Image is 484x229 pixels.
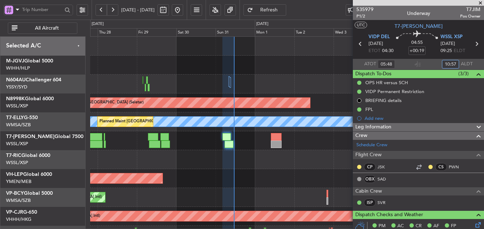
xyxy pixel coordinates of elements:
[121,7,155,13] span: [DATE] - [DATE]
[6,96,54,101] a: N8998KGlobal 6000
[369,40,383,47] span: [DATE]
[6,58,53,63] a: M-JGVJGlobal 5000
[19,26,75,31] span: All Aircraft
[355,70,391,78] span: Dispatch To-Dos
[6,134,83,139] a: T7-[PERSON_NAME]Global 7500
[442,60,459,68] input: --:--
[256,21,268,27] div: [DATE]
[6,178,31,185] a: YMEN/MEB
[356,142,387,149] a: Schedule Crew
[334,28,373,37] div: Wed 3
[355,151,382,159] span: Flight Crew
[461,61,473,68] span: ALDT
[364,61,376,68] span: ATOT
[365,80,408,86] div: OPS HR versus SCH
[365,97,402,103] div: BRIEFING details
[294,28,334,37] div: Tue 2
[243,4,286,16] button: Refresh
[458,70,469,77] span: (3/3)
[6,159,28,166] a: WSSL/XSP
[6,197,31,204] a: WMSA/SZB
[365,115,480,121] div: Add new
[356,13,374,19] span: P1/2
[377,176,393,182] a: SAD
[355,187,382,195] span: Cabin Crew
[355,22,367,28] button: UTC
[6,153,50,158] a: T7-RICGlobal 6000
[6,216,31,223] a: VHHH/HKG
[6,65,30,71] a: WIHH/HLP
[6,84,27,90] a: YSSY/SYD
[92,21,104,27] div: [DATE]
[22,4,62,15] input: Trip Number
[355,211,423,219] span: Dispatch Checks and Weather
[6,210,23,215] span: VP-CJR
[6,153,21,158] span: T7-RIC
[255,28,294,37] div: Mon 1
[369,34,390,41] span: VIDP DEL
[356,6,374,13] span: 535979
[6,122,31,128] a: WMSA/SZB
[382,47,393,55] span: 04:30
[6,96,25,101] span: N8998K
[6,77,26,82] span: N604AU
[411,39,423,46] span: 04:55
[441,40,455,47] span: [DATE]
[60,97,144,108] div: Planned Maint [GEOGRAPHIC_DATA] (Seletar)
[395,22,443,30] span: T7-[PERSON_NAME]
[176,28,216,37] div: Sat 30
[441,47,452,55] span: 09:25
[254,7,284,12] span: Refresh
[6,115,38,120] a: T7-ELLYG-550
[435,163,447,171] div: CS
[6,134,55,139] span: T7-[PERSON_NAME]
[6,172,23,177] span: VH-LEP
[441,34,463,41] span: WSSL XSP
[6,191,24,196] span: VP-BCY
[99,116,266,127] div: Planned Maint [GEOGRAPHIC_DATA] (Sultan [PERSON_NAME] [PERSON_NAME] - Subang)
[137,28,176,37] div: Fri 29
[449,164,465,170] a: PWN
[364,175,376,183] div: OBX
[98,28,137,37] div: Thu 28
[6,172,52,177] a: VH-LEPGlobal 6000
[6,141,28,147] a: WSSL/XSP
[6,103,28,109] a: WSSL/XSP
[460,6,480,13] span: T7JIM
[8,22,77,34] button: All Aircraft
[377,199,393,206] a: SVR
[355,123,391,131] span: Leg Information
[364,199,376,207] div: ISP
[460,13,480,19] span: Pos Owner
[355,132,367,140] span: Crew
[365,88,424,95] div: VIDP Permanent Restriction
[377,164,393,170] a: JSK
[6,191,53,196] a: VP-BCYGlobal 5000
[369,47,380,55] span: ETOT
[6,77,61,82] a: N604AUChallenger 604
[6,58,24,63] span: M-JGVJ
[6,210,37,215] a: VP-CJRG-650
[216,28,255,37] div: Sun 31
[365,106,373,112] div: FPL
[6,115,24,120] span: T7-ELLY
[407,10,430,17] div: Underway
[364,163,376,171] div: CP
[378,60,395,68] input: --:--
[454,47,465,55] span: ELDT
